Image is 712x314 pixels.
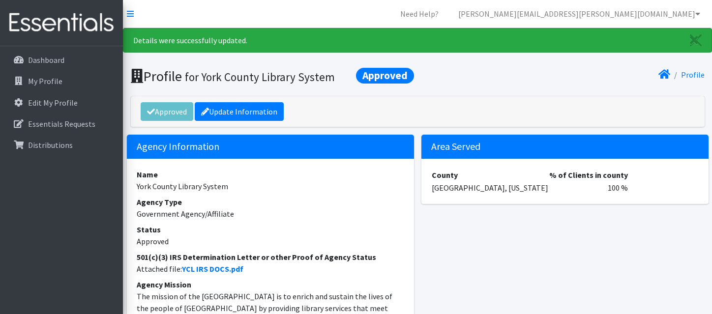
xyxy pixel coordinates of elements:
[137,224,404,235] dt: Status
[137,279,404,290] dt: Agency Mission
[137,208,404,220] dd: Government Agency/Affiliate
[137,263,404,275] dd: Attached file:
[185,70,335,84] small: for York County Library System
[431,181,549,194] td: [GEOGRAPHIC_DATA], [US_STATE]
[28,140,73,150] p: Distributions
[127,135,414,159] h5: Agency Information
[680,29,712,52] a: Close
[4,50,119,70] a: Dashboard
[549,169,628,181] th: % of Clients in county
[4,135,119,155] a: Distributions
[356,68,414,84] span: Approved
[4,93,119,113] a: Edit My Profile
[182,264,243,274] a: YCL IRS DOCS.pdf
[137,251,404,263] dt: 501(c)(3) IRS Determination Letter or other Proof of Agency Status
[28,119,95,129] p: Essentials Requests
[123,28,712,53] div: Details were successfully updated.
[137,196,404,208] dt: Agency Type
[4,71,119,91] a: My Profile
[4,114,119,134] a: Essentials Requests
[195,102,284,121] a: Update Information
[137,169,404,180] dt: Name
[431,169,549,181] th: County
[137,180,404,192] dd: York County Library System
[131,68,414,85] h1: Profile
[549,181,628,194] td: 100 %
[28,55,64,65] p: Dashboard
[137,235,404,247] dd: Approved
[450,4,708,24] a: [PERSON_NAME][EMAIL_ADDRESS][PERSON_NAME][DOMAIN_NAME]
[28,98,78,108] p: Edit My Profile
[392,4,446,24] a: Need Help?
[4,6,119,39] img: HumanEssentials
[28,76,62,86] p: My Profile
[681,70,705,80] a: Profile
[421,135,709,159] h5: Area Served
